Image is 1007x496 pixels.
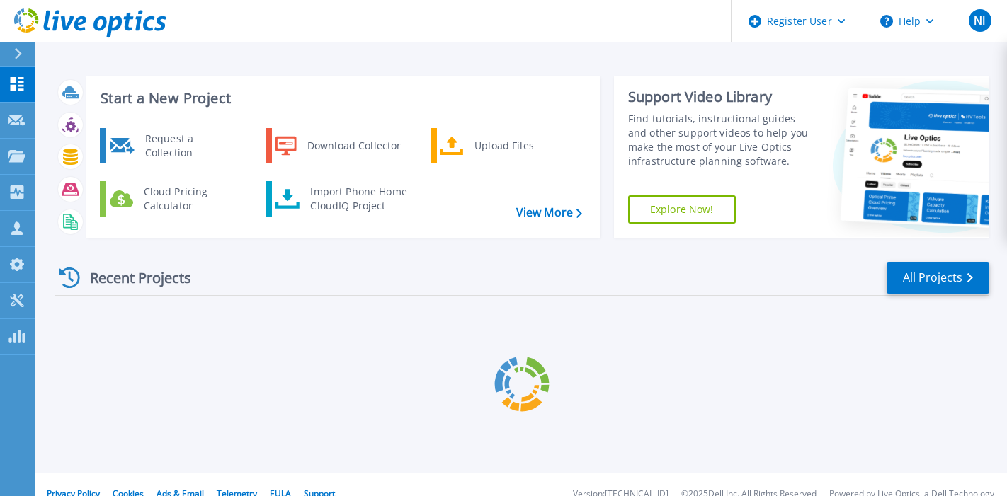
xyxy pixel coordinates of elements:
[137,185,241,213] div: Cloud Pricing Calculator
[266,128,411,163] a: Download Collector
[55,260,210,295] div: Recent Projects
[303,185,414,213] div: Import Phone Home CloudIQ Project
[100,181,245,217] a: Cloud Pricing Calculator
[628,88,816,106] div: Support Video Library
[138,132,241,160] div: Request a Collection
[974,15,985,26] span: NI
[100,128,245,163] a: Request a Collection
[431,128,576,163] a: Upload Files
[101,91,581,106] h3: Start a New Project
[467,132,572,160] div: Upload Files
[887,262,989,294] a: All Projects
[300,132,407,160] div: Download Collector
[628,112,816,168] div: Find tutorials, instructional guides and other support videos to help you make the most of your L...
[628,195,736,224] a: Explore Now!
[516,206,582,219] a: View More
